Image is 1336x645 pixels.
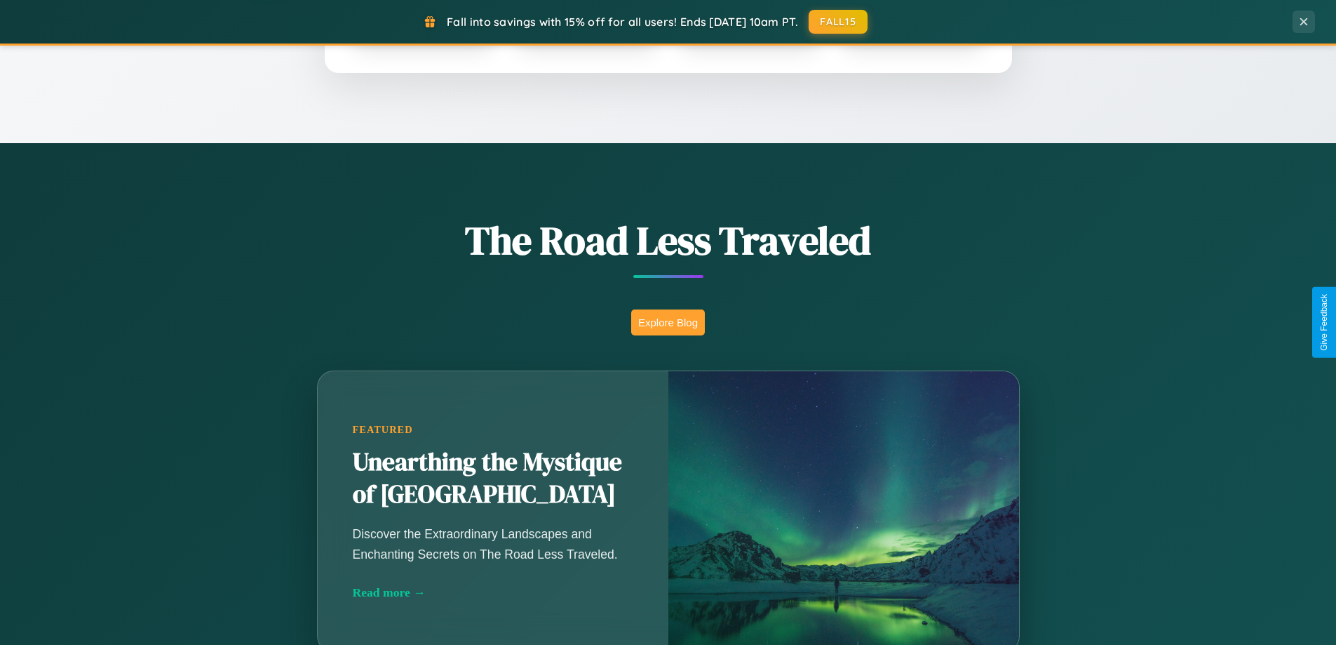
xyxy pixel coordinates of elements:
div: Give Feedback [1319,294,1329,351]
span: Fall into savings with 15% off for all users! Ends [DATE] 10am PT. [447,15,798,29]
div: Featured [353,424,633,436]
button: Explore Blog [631,310,705,335]
h2: Unearthing the Mystique of [GEOGRAPHIC_DATA] [353,446,633,511]
p: Discover the Extraordinary Landscapes and Enchanting Secrets on The Road Less Traveled. [353,524,633,564]
h1: The Road Less Traveled [248,213,1089,267]
div: Read more → [353,585,633,600]
button: FALL15 [809,10,868,34]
